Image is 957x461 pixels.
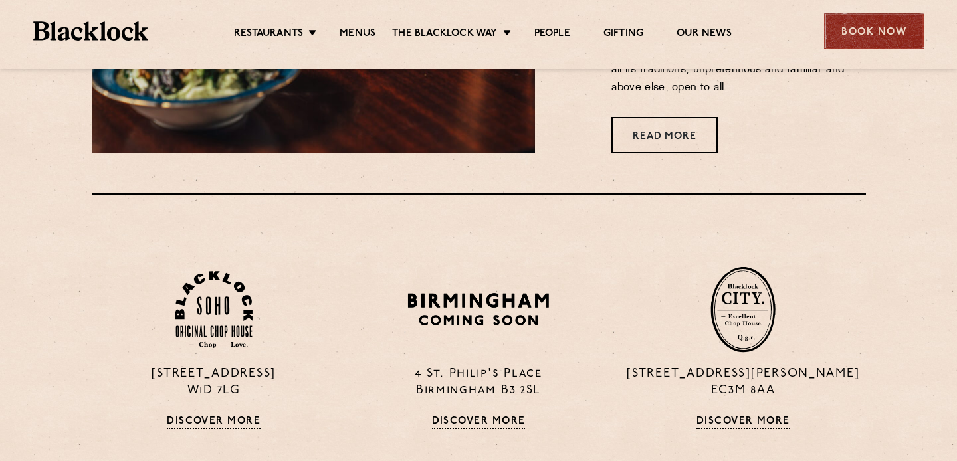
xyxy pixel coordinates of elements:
p: 4 St. Philip's Place Birmingham B3 2SL [356,366,601,399]
a: Read More [611,117,718,153]
div: Book Now [824,13,924,49]
a: Our News [677,27,732,42]
a: Gifting [603,27,643,42]
img: Soho-stamp-default.svg [175,271,253,349]
a: Discover More [432,416,526,429]
a: Discover More [167,416,261,429]
img: BIRMINGHAM-P22_-e1747915156957.png [405,288,552,330]
img: BL_Textured_Logo-footer-cropped.svg [33,21,148,41]
a: Discover More [696,416,790,429]
p: [STREET_ADDRESS] W1D 7LG [92,366,336,399]
p: [STREET_ADDRESS][PERSON_NAME] EC3M 8AA [621,366,865,399]
a: Menus [340,27,375,42]
a: Restaurants [234,27,303,42]
a: The Blacklock Way [392,27,497,42]
img: City-stamp-default.svg [710,266,776,353]
a: People [534,27,570,42]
